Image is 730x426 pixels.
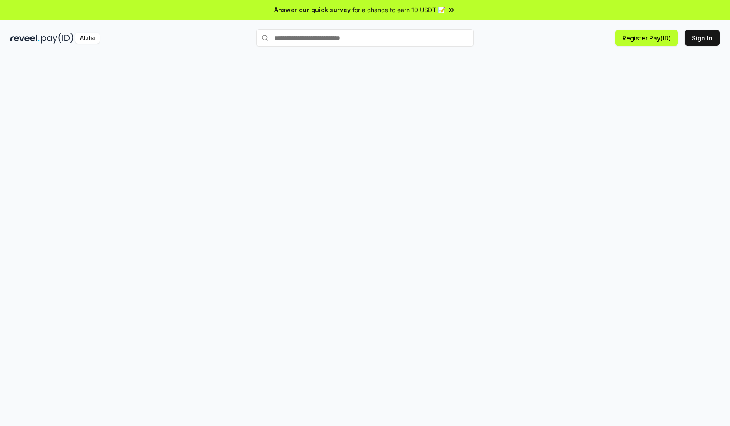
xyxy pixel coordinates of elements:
[41,33,73,44] img: pay_id
[75,33,100,44] div: Alpha
[615,30,678,46] button: Register Pay(ID)
[352,5,445,14] span: for a chance to earn 10 USDT 📝
[274,5,351,14] span: Answer our quick survey
[685,30,720,46] button: Sign In
[10,33,40,44] img: reveel_dark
